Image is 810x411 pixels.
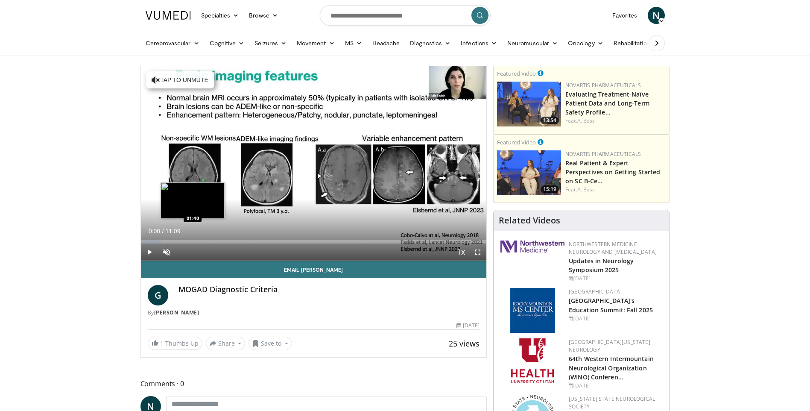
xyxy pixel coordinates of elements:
[140,378,487,389] span: Comments 0
[165,228,180,235] span: 11:09
[569,297,653,314] a: [GEOGRAPHIC_DATA]'s Education Summit: Fall 2025
[244,7,283,24] a: Browse
[452,244,469,261] button: Playback Rate
[148,285,168,305] a: G
[569,338,650,353] a: [GEOGRAPHIC_DATA][US_STATE] Neurology
[196,7,244,24] a: Specialties
[140,35,205,52] a: Cerebrovascular
[456,322,480,329] div: [DATE]
[607,7,643,24] a: Favorites
[565,186,666,194] div: Feat.
[499,215,560,226] h4: Related Videos
[563,35,608,52] a: Oncology
[158,244,175,261] button: Unmute
[249,337,292,350] button: Save to
[154,309,199,316] a: [PERSON_NAME]
[565,82,641,89] a: Novartis Pharmaceuticals
[608,35,655,52] a: Rehabilitation
[249,35,292,52] a: Seizures
[320,5,491,26] input: Search topics, interventions
[541,185,559,193] span: 15:19
[541,117,559,124] span: 13:54
[500,241,564,252] img: 2a462fb6-9365-492a-ac79-3166a6f924d8.png.150x105_q85_autocrop_double_scale_upscale_version-0.2.jpg
[569,275,662,282] div: [DATE]
[502,35,563,52] a: Neuromuscular
[146,11,191,20] img: VuMedi Logo
[569,355,654,381] a: 64th Western Intermountain Neurological Organization (WINO) Conferen…
[497,70,536,77] small: Featured Video
[569,382,662,390] div: [DATE]
[367,35,405,52] a: Headache
[160,339,164,347] span: 1
[162,228,164,235] span: /
[161,182,225,218] img: image.jpeg
[577,186,595,193] a: A. Bass
[141,240,487,244] div: Progress Bar
[205,35,250,52] a: Cognitive
[405,35,456,52] a: Diagnostics
[497,82,561,126] a: 13:54
[565,150,641,158] a: Novartis Pharmaceuticals
[565,159,660,185] a: Real Patient & Expert Perspectives on Getting Started on SC B-Ce…
[569,288,622,295] a: [GEOGRAPHIC_DATA]
[569,315,662,323] div: [DATE]
[141,244,158,261] button: Play
[149,228,160,235] span: 0:00
[648,7,665,24] a: N
[565,90,649,116] a: Evaluating Treatment-Naïve Patient Data and Long-Term Safety Profile…
[497,150,561,195] img: 2bf30652-7ca6-4be0-8f92-973f220a5948.png.150x105_q85_crop-smart_upscale.png
[456,35,502,52] a: Infections
[510,288,555,333] img: 6b9b61f7-40d5-4025-982f-9cb3140a35cb.png.150x105_q85_autocrop_double_scale_upscale_version-0.2.jpg
[292,35,340,52] a: Movement
[497,150,561,195] a: 15:19
[569,395,655,410] a: [US_STATE] State Neurological Society
[565,117,666,125] div: Feat.
[178,285,480,294] h4: MOGAD Diagnostic Criteria
[577,117,595,124] a: A. Bass
[146,71,214,88] button: Tap to unmute
[148,337,202,350] a: 1 Thumbs Up
[569,257,634,274] a: Updates in Neurology Symposium 2025
[449,338,480,349] span: 25 views
[469,244,486,261] button: Fullscreen
[141,66,487,261] video-js: Video Player
[511,338,554,383] img: f6362829-b0a3-407d-a044-59546adfd345.png.150x105_q85_autocrop_double_scale_upscale_version-0.2.png
[206,337,246,350] button: Share
[569,241,657,255] a: Northwestern Medicine Neurology and [MEDICAL_DATA]
[497,138,536,146] small: Featured Video
[141,261,487,278] a: Email [PERSON_NAME]
[340,35,367,52] a: MS
[497,82,561,126] img: 37a18655-9da9-4d40-a34e-6cccd3ffc641.png.150x105_q85_crop-smart_upscale.png
[148,309,480,317] div: By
